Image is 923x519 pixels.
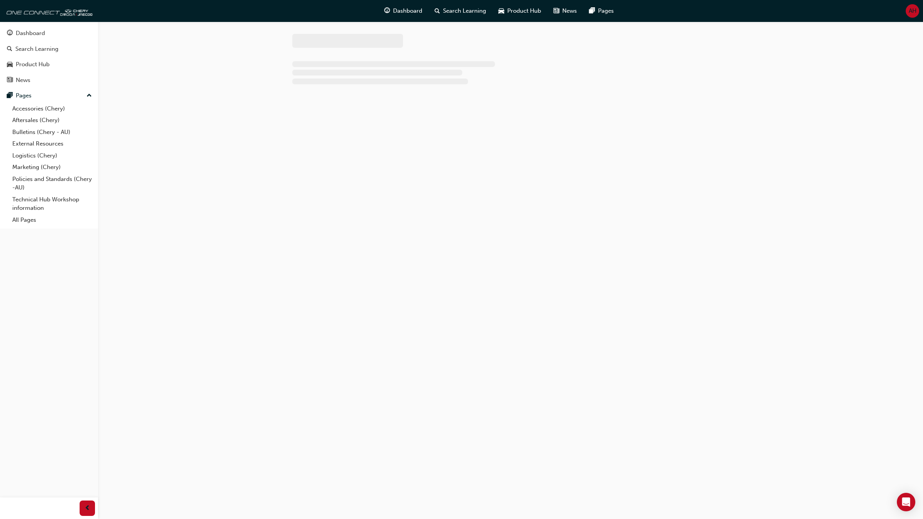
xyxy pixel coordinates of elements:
[507,7,541,15] span: Product Hub
[428,3,492,19] a: search-iconSearch Learning
[443,7,486,15] span: Search Learning
[9,126,95,138] a: Bulletins (Chery - AU)
[16,29,45,38] div: Dashboard
[589,6,595,16] span: pages-icon
[906,4,919,18] button: AH
[9,161,95,173] a: Marketing (Chery)
[492,3,547,19] a: car-iconProduct Hub
[7,92,13,99] span: pages-icon
[3,25,95,89] button: DashboardSearch LearningProduct HubNews
[7,77,13,84] span: news-icon
[7,30,13,37] span: guage-icon
[3,89,95,103] button: Pages
[3,26,95,40] a: Dashboard
[16,60,50,69] div: Product Hub
[15,45,58,54] div: Search Learning
[562,7,577,15] span: News
[9,214,95,226] a: All Pages
[378,3,428,19] a: guage-iconDashboard
[553,6,559,16] span: news-icon
[9,194,95,214] a: Technical Hub Workshop information
[909,7,916,15] span: AH
[583,3,620,19] a: pages-iconPages
[85,504,90,513] span: prev-icon
[598,7,614,15] span: Pages
[3,57,95,72] a: Product Hub
[9,173,95,194] a: Policies and Standards (Chery -AU)
[9,114,95,126] a: Aftersales (Chery)
[435,6,440,16] span: search-icon
[9,138,95,150] a: External Resources
[16,91,32,100] div: Pages
[3,73,95,87] a: News
[384,6,390,16] span: guage-icon
[9,150,95,162] a: Logistics (Chery)
[3,42,95,56] a: Search Learning
[9,103,95,115] a: Accessories (Chery)
[7,61,13,68] span: car-icon
[393,7,422,15] span: Dashboard
[897,493,915,511] div: Open Intercom Messenger
[498,6,504,16] span: car-icon
[16,76,30,85] div: News
[87,91,92,101] span: up-icon
[7,46,12,53] span: search-icon
[547,3,583,19] a: news-iconNews
[4,3,92,18] img: oneconnect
